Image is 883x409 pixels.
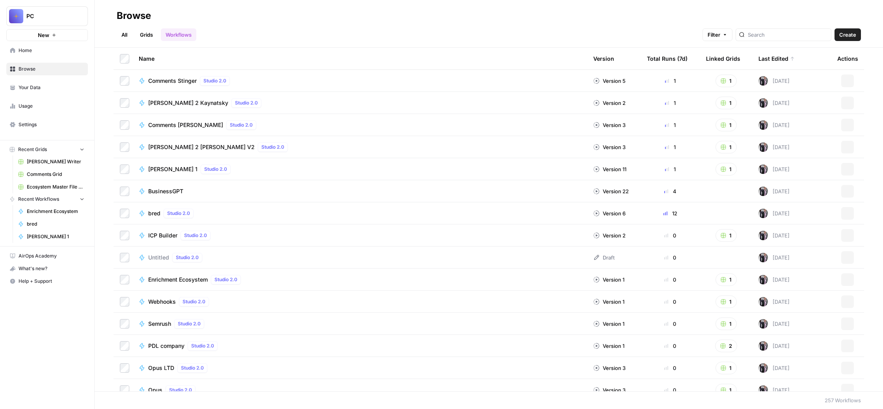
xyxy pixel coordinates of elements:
[758,363,768,373] img: ixpjlalqi5ytqdwgfvwwoo9g627f
[715,119,737,131] button: 1
[139,48,581,69] div: Name
[6,118,88,131] a: Settings
[647,342,693,350] div: 0
[758,275,790,284] div: [DATE]
[148,121,223,129] span: Comments [PERSON_NAME]
[161,28,196,41] a: Workflows
[18,196,59,203] span: Recent Workflows
[123,3,138,18] button: Home
[758,98,790,108] div: [DATE]
[27,208,84,215] span: Enrichment Ecosystem
[6,250,88,262] a: AirOps Academy
[758,253,790,262] div: [DATE]
[148,364,174,372] span: Opus LTD
[15,230,88,243] a: [PERSON_NAME] 1
[758,231,768,240] img: ixpjlalqi5ytqdwgfvwwoo9g627f
[135,28,158,41] a: Grids
[19,278,84,285] span: Help + Support
[167,210,190,217] span: Studio 2.0
[139,297,581,306] a: WebhooksStudio 2.0
[593,165,626,173] div: Version 11
[647,364,693,372] div: 0
[708,31,720,39] span: Filter
[6,262,88,275] button: What's new?
[148,298,176,306] span: Webhooks
[6,45,151,92] div: Fin says…
[12,252,19,258] button: Emoji picker
[6,29,88,41] button: New
[647,209,693,217] div: 12
[6,6,88,26] button: Workspace: PC
[139,76,581,86] a: Comments StingerStudio 2.0
[19,121,84,128] span: Settings
[715,273,737,286] button: 1
[758,187,790,196] div: [DATE]
[15,155,88,168] a: [PERSON_NAME] Writer
[758,231,790,240] div: [DATE]
[593,386,626,394] div: Version 3
[203,77,226,84] span: Studio 2.0
[647,143,693,151] div: 1
[15,218,88,230] a: bred
[27,183,84,190] span: Ecosystem Master File - SaaS.csv
[169,387,192,394] span: Studio 2.0
[593,121,626,129] div: Version 3
[27,158,84,165] span: [PERSON_NAME] Writer
[148,143,255,151] span: [PERSON_NAME] 2 [PERSON_NAME] V2
[593,254,615,261] div: Draft
[647,276,693,284] div: 0
[715,75,737,87] button: 1
[647,386,693,394] div: 0
[758,319,790,329] div: [DATE]
[117,9,151,22] div: Browse
[22,4,35,17] img: Profile image for Fin
[6,144,88,155] button: Recent Grids
[758,120,790,130] div: [DATE]
[148,99,228,107] span: [PERSON_NAME] 2 Kaynatsky
[6,45,129,86] div: Hi there! This is Fin speaking. I’m here to answer your questions, but if we can't figure it out,...
[758,363,790,373] div: [DATE]
[593,209,626,217] div: Version 6
[593,143,626,151] div: Version 3
[19,84,84,91] span: Your Data
[758,209,790,218] div: [DATE]
[593,187,629,195] div: Version 22
[181,364,204,372] span: Studio 2.0
[139,363,581,373] a: Opus LTDStudio 2.0
[27,233,84,240] span: [PERSON_NAME] 1
[204,166,227,173] span: Studio 2.0
[5,3,20,18] button: go back
[148,165,197,173] span: [PERSON_NAME] 1
[758,341,768,351] img: ixpjlalqi5ytqdwgfvwwoo9g627f
[758,209,768,218] img: ixpjlalqi5ytqdwgfvwwoo9g627f
[135,249,148,261] button: Send a message…
[6,100,88,112] a: Usage
[139,319,581,329] a: SemrushStudio 2.0
[6,81,88,94] a: Your Data
[139,98,581,108] a: [PERSON_NAME] 2 KaynatskyStudio 2.0
[715,340,737,352] button: 2
[825,396,861,404] div: 257 Workflows
[148,320,171,328] span: Semrush
[27,220,84,228] span: bred
[139,187,581,195] a: BusinessGPT
[593,48,614,69] div: Version
[647,187,693,195] div: 4
[19,47,84,54] span: Home
[9,9,23,23] img: PC Logo
[758,297,790,306] div: [DATE]
[647,77,693,85] div: 1
[593,232,626,239] div: Version 2
[117,28,132,41] a: All
[19,103,84,110] span: Usage
[758,385,768,395] img: ixpjlalqi5ytqdwgfvwwoo9g627f
[19,252,84,260] span: AirOps Academy
[19,65,84,73] span: Browse
[184,232,207,239] span: Studio 2.0
[647,99,693,107] div: 1
[26,12,74,20] span: PC
[647,121,693,129] div: 1
[235,99,258,106] span: Studio 2.0
[139,120,581,130] a: Comments [PERSON_NAME]Studio 2.0
[647,254,693,261] div: 0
